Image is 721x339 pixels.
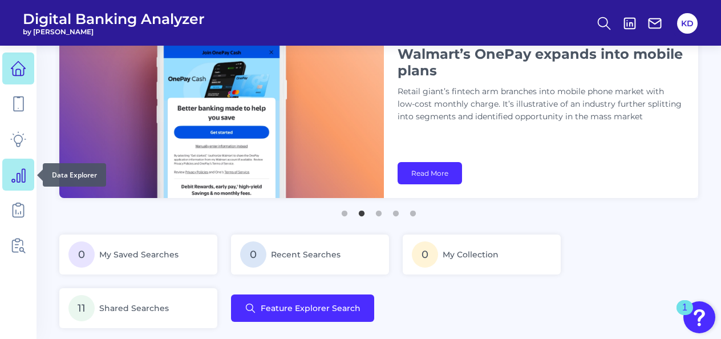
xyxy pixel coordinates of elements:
[390,205,402,216] button: 4
[68,295,95,321] span: 11
[240,241,266,268] span: 0
[59,15,384,198] img: bannerImg
[271,249,341,260] span: Recent Searches
[339,205,350,216] button: 1
[356,205,367,216] button: 2
[373,205,384,216] button: 3
[68,241,95,268] span: 0
[99,303,169,313] span: Shared Searches
[59,235,217,275] a: 0My Saved Searches
[403,235,561,275] a: 0My Collection
[99,249,179,260] span: My Saved Searches
[59,288,217,328] a: 11Shared Searches
[261,304,360,313] span: Feature Explorer Search
[677,13,698,34] button: KD
[407,205,419,216] button: 5
[43,163,106,187] div: Data Explorer
[23,10,205,27] span: Digital Banking Analyzer
[231,294,374,322] button: Feature Explorer Search
[412,241,438,268] span: 0
[23,27,205,36] span: by [PERSON_NAME]
[398,46,683,79] h1: Walmart’s OnePay expands into mobile plans
[231,235,389,275] a: 0Recent Searches
[398,162,462,184] a: Read More
[443,249,499,260] span: My Collection
[683,301,715,333] button: Open Resource Center, 1 new notification
[398,86,683,123] p: Retail giant’s fintech arm branches into mobile phone market with low-cost monthly charge. It’s i...
[682,308,687,322] div: 1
